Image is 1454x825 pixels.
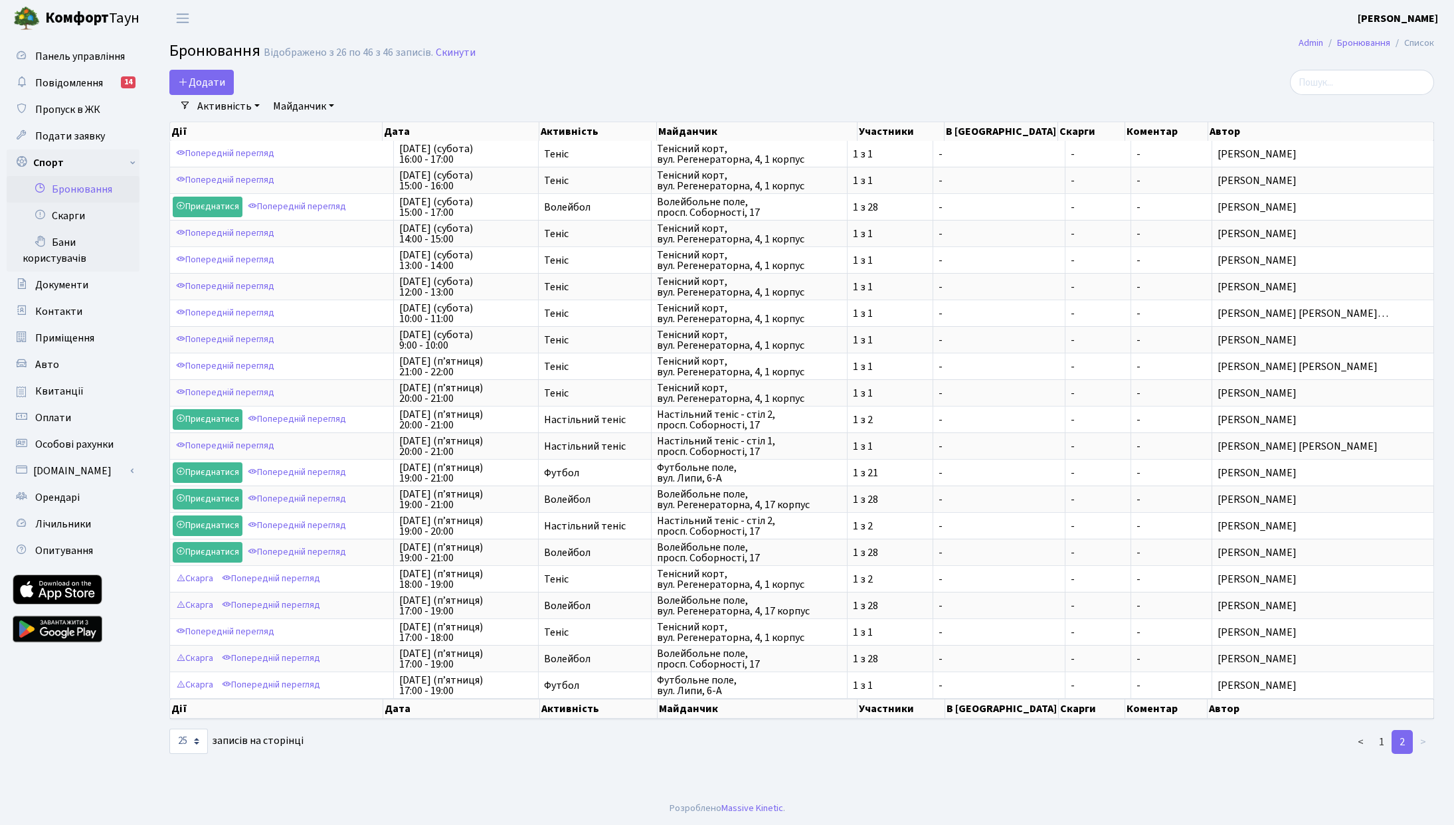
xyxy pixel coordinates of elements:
[853,627,927,638] span: 1 з 1
[7,405,139,431] a: Оплати
[544,308,646,319] span: Теніс
[1136,412,1140,427] span: -
[1136,439,1140,454] span: -
[939,521,1059,531] span: -
[399,648,533,670] span: [DATE] (п’ятниця) 17:00 - 19:00
[170,122,383,141] th: Дії
[169,70,234,95] button: Додати
[657,329,842,351] span: Тенісний корт, вул. Регенераторна, 4, 1 корпус
[45,7,139,30] span: Таун
[945,699,1059,719] th: В [GEOGRAPHIC_DATA]
[1392,730,1413,754] a: 2
[1136,200,1140,215] span: -
[7,458,139,484] a: [DOMAIN_NAME]
[670,801,785,816] div: Розроблено .
[7,176,139,203] a: Бронювання
[544,600,646,611] span: Волейбол
[853,255,927,266] span: 1 з 1
[173,329,278,350] a: Попередній перегляд
[35,384,84,399] span: Квитанції
[35,357,59,372] span: Авто
[1337,36,1390,50] a: Бронювання
[544,680,646,691] span: Футбол
[657,383,842,404] span: Тенісний корт, вул. Регенераторна, 4, 1 корпус
[1218,202,1428,213] span: [PERSON_NAME]
[544,335,646,345] span: Теніс
[7,511,139,537] a: Лічильники
[858,122,945,141] th: Участники
[1071,335,1125,345] span: -
[1071,202,1125,213] span: -
[173,356,278,377] a: Попередній перегляд
[657,197,842,218] span: Волейбольне поле, просп. Соборності, 17
[399,409,533,430] span: [DATE] (п’ятниця) 20:00 - 21:00
[1071,441,1125,452] span: -
[1136,572,1140,587] span: -
[244,197,349,217] a: Попередній перегляд
[13,5,40,32] img: logo.png
[219,569,323,589] a: Попередній перегляд
[1218,255,1428,266] span: [PERSON_NAME]
[853,680,927,691] span: 1 з 1
[853,282,927,292] span: 1 з 1
[1208,699,1434,719] th: Автор
[173,675,217,695] a: Скарга
[35,411,71,425] span: Оплати
[45,7,109,29] b: Комфорт
[1279,29,1454,57] nav: breadcrumb
[853,600,927,611] span: 1 з 28
[544,574,646,585] span: Теніс
[35,331,94,345] span: Приміщення
[7,484,139,511] a: Орендарі
[244,462,349,483] a: Попередній перегляд
[939,680,1059,691] span: -
[1071,680,1125,691] span: -
[1218,229,1428,239] span: [PERSON_NAME]
[7,43,139,70] a: Панель управління
[399,489,533,510] span: [DATE] (п’ятниця) 19:00 - 21:00
[7,123,139,149] a: Подати заявку
[35,304,82,319] span: Контакти
[1071,229,1125,239] span: -
[853,468,927,478] span: 1 з 21
[35,129,105,143] span: Подати заявку
[35,102,100,117] span: Пропуск в ЖК
[544,255,646,266] span: Теніс
[1218,441,1428,452] span: [PERSON_NAME] [PERSON_NAME]
[399,622,533,643] span: [DATE] (п’ятниця) 17:00 - 18:00
[1136,545,1140,560] span: -
[1350,730,1372,754] a: <
[244,542,349,563] a: Попередній перегляд
[173,595,217,616] a: Скарга
[35,278,88,292] span: Документи
[1125,122,1208,141] th: Коментар
[657,515,842,537] span: Настільний теніс - стіл 2, просп. Соборності, 17
[939,282,1059,292] span: -
[1071,627,1125,638] span: -
[1071,414,1125,425] span: -
[939,361,1059,372] span: -
[853,149,927,159] span: 1 з 1
[939,388,1059,399] span: -
[853,494,927,505] span: 1 з 28
[544,654,646,664] span: Волейбол
[1218,175,1428,186] span: [PERSON_NAME]
[853,308,927,319] span: 1 з 1
[657,675,842,696] span: Футбольне поле, вул. Липи, 6-А
[35,517,91,531] span: Лічильники
[544,468,646,478] span: Футбол
[1218,547,1428,558] span: [PERSON_NAME]
[1136,652,1140,666] span: -
[1136,492,1140,507] span: -
[1136,625,1140,640] span: -
[399,542,533,563] span: [DATE] (п’ятниця) 19:00 - 21:00
[173,143,278,164] a: Попередній перегляд
[173,569,217,589] a: Скарга
[1218,414,1428,425] span: [PERSON_NAME]
[399,197,533,218] span: [DATE] (субота) 15:00 - 17:00
[1136,280,1140,294] span: -
[939,627,1059,638] span: -
[939,202,1059,213] span: -
[544,627,646,638] span: Теніс
[399,250,533,271] span: [DATE] (субота) 13:00 - 14:00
